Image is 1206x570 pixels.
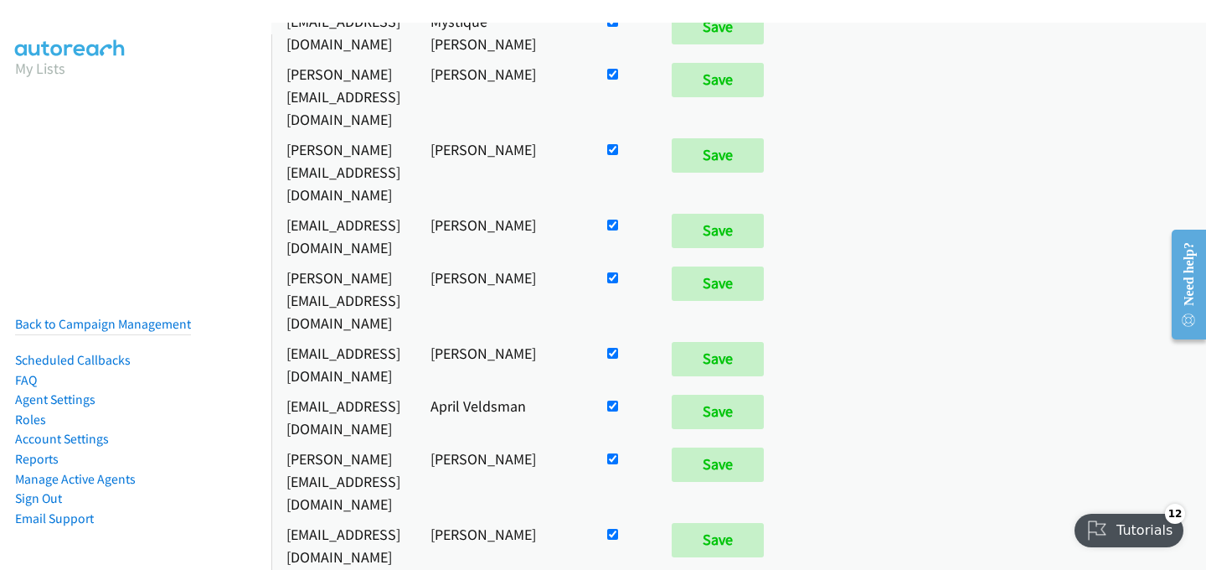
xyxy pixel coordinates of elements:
[15,510,94,526] a: Email Support
[15,59,65,78] a: My Lists
[1158,218,1206,351] iframe: Resource Center
[271,391,415,444] td: [EMAIL_ADDRESS][DOMAIN_NAME]
[271,60,415,135] td: [PERSON_NAME][EMAIL_ADDRESS][DOMAIN_NAME]
[672,63,764,96] input: Save
[15,352,131,368] a: Scheduled Callbacks
[271,263,415,339] td: [PERSON_NAME][EMAIL_ADDRESS][DOMAIN_NAME]
[672,342,764,376] input: Save
[15,431,109,447] a: Account Settings
[1064,497,1193,557] iframe: Checklist
[415,444,589,520] td: [PERSON_NAME]
[15,372,37,388] a: FAQ
[415,263,589,339] td: [PERSON_NAME]
[672,138,764,172] input: Save
[672,214,764,247] input: Save
[15,316,191,332] a: Back to Campaign Management
[415,339,589,391] td: [PERSON_NAME]
[15,471,136,487] a: Manage Active Agents
[415,7,589,60] td: Mystique [PERSON_NAME]
[672,267,764,300] input: Save
[415,60,589,135] td: [PERSON_NAME]
[672,448,764,481] input: Save
[672,10,764,44] input: Save
[15,490,62,506] a: Sign Out
[271,339,415,391] td: [EMAIL_ADDRESS][DOMAIN_NAME]
[271,210,415,263] td: [EMAIL_ADDRESS][DOMAIN_NAME]
[15,451,59,467] a: Reports
[271,135,415,210] td: [PERSON_NAME][EMAIL_ADDRESS][DOMAIN_NAME]
[415,391,589,444] td: April Veldsman
[271,7,415,60] td: [EMAIL_ADDRESS][DOMAIN_NAME]
[415,210,589,263] td: [PERSON_NAME]
[15,412,46,427] a: Roles
[672,523,764,557] input: Save
[271,444,415,520] td: [PERSON_NAME][EMAIL_ADDRESS][DOMAIN_NAME]
[415,135,589,210] td: [PERSON_NAME]
[672,395,764,428] input: Save
[15,391,95,407] a: Agent Settings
